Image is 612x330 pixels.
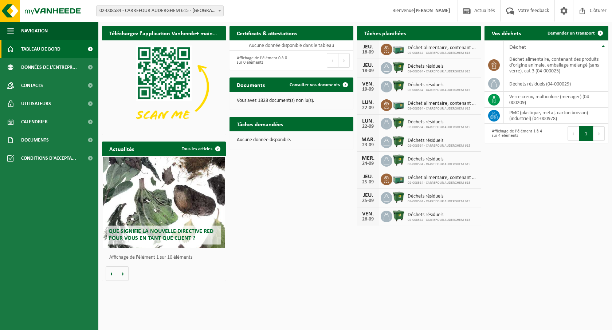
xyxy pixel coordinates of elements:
h2: Certificats & attestations [229,26,305,40]
span: 02-008584 - CARREFOUR AUDERGHEM 615 [408,162,470,167]
div: 19-09 [361,87,375,92]
div: 18-09 [361,68,375,73]
span: 02-008584 - CARREFOUR AUDERGHEM 615 [408,218,470,222]
span: 02-008584 - CARREFOUR AUDERGHEM 615 [408,69,470,74]
span: Déchets résiduels [408,138,470,144]
img: WB-1100-HPE-GN-01 [392,117,405,129]
span: 02-008584 - CARREFOUR AUDERGHEM 615 - AUDERGHEM [97,6,223,16]
td: déchets résiduels (04-000029) [504,76,608,92]
img: PB-LB-0680-HPE-GN-01 [392,43,405,55]
div: LUN. [361,100,375,106]
span: Consulter vos documents [290,83,340,87]
strong: [PERSON_NAME] [414,8,450,13]
p: Aucune donnée disponible. [237,138,346,143]
div: 25-09 [361,198,375,203]
td: Aucune donnée disponible dans le tableau [229,40,353,51]
div: VEN. [361,211,375,217]
span: Calendrier [21,113,48,131]
div: JEU. [361,174,375,180]
a: Tous les articles [176,142,225,156]
span: Déchets résiduels [408,212,470,218]
span: Demander un transport [548,31,595,36]
h2: Tâches demandées [229,117,290,131]
span: 02-008584 - CARREFOUR AUDERGHEM 615 [408,51,477,55]
img: WB-1100-HPE-GN-01 [392,80,405,92]
span: Déchets résiduels [408,119,470,125]
span: Contacts [21,76,43,95]
button: Volgende [117,266,129,281]
img: PB-LB-0680-HPE-GN-01 [392,98,405,111]
div: 23-09 [361,143,375,148]
span: 02-008584 - CARREFOUR AUDERGHEM 615 [408,144,470,148]
div: Affichage de l'élément 1 à 4 sur 4 éléments [488,126,543,142]
h2: Tâches planifiées [357,26,413,40]
span: Déchets résiduels [408,64,470,69]
span: Données de l'entrepr... [21,58,77,76]
span: Déchet alimentaire, contenant des produits d'origine animale, emballage mélangé ... [408,45,477,51]
span: Navigation [21,22,48,40]
p: Affichage de l'élément 1 sur 10 éléments [109,255,222,260]
h2: Vos déchets [484,26,528,40]
div: MER. [361,155,375,161]
span: Déchets résiduels [408,82,470,88]
span: Déchet alimentaire, contenant des produits d'origine animale, emballage mélangé ... [408,175,477,181]
h2: Actualités [102,142,141,156]
td: PMC (plastique, métal, carton boisson) (industriel) (04-000978) [504,108,608,124]
span: Tableau de bord [21,40,60,58]
button: Next [593,126,605,141]
span: Documents [21,131,49,149]
td: déchet alimentaire, contenant des produits d'origine animale, emballage mélangé (sans verre), cat... [504,54,608,76]
div: 25-09 [361,180,375,185]
span: Utilisateurs [21,95,51,113]
div: 26-09 [361,217,375,222]
img: WB-1100-HPE-GN-01 [392,154,405,166]
img: WB-1100-HPE-GN-01 [392,135,405,148]
div: 24-09 [361,161,375,166]
div: 22-09 [361,124,375,129]
img: Download de VHEPlus App [102,40,226,133]
button: 1 [579,126,593,141]
a: Que signifie la nouvelle directive RED pour vous en tant que client ? [103,157,224,248]
img: WB-1100-HPE-GN-01 [392,61,405,73]
button: Next [338,53,350,68]
span: Déchet [509,44,526,50]
span: 02-008584 - CARREFOUR AUDERGHEM 615 [408,107,477,111]
span: 02-008584 - CARREFOUR AUDERGHEM 615 [408,88,470,92]
div: 22-09 [361,106,375,111]
div: JEU. [361,192,375,198]
span: Déchets résiduels [408,156,470,162]
span: Conditions d'accepta... [21,149,76,167]
span: 02-008584 - CARREFOUR AUDERGHEM 615 [408,125,470,130]
td: verre creux, multicolore (ménager) (04-000209) [504,92,608,108]
div: JEU. [361,63,375,68]
p: Vous avez 1828 document(s) non lu(s). [237,98,346,103]
h2: Documents [229,77,272,92]
button: Previous [568,126,579,141]
button: Previous [327,53,338,68]
button: Vorige [106,266,117,281]
div: 18-09 [361,50,375,55]
img: PB-LB-0680-HPE-GN-01 [392,172,405,185]
div: JEU. [361,44,375,50]
span: 02-008584 - CARREFOUR AUDERGHEM 615 - AUDERGHEM [96,5,224,16]
span: Déchets résiduels [408,194,470,199]
a: Consulter vos documents [284,77,353,92]
div: Affichage de l'élément 0 à 0 sur 0 éléments [233,52,288,68]
span: 02-008584 - CARREFOUR AUDERGHEM 615 [408,199,470,204]
div: VEN. [361,81,375,87]
div: LUN. [361,118,375,124]
span: 02-008584 - CARREFOUR AUDERGHEM 615 [408,181,477,185]
img: WB-1100-HPE-GN-01 [392,191,405,203]
h2: Téléchargez l'application Vanheede+ maintenant! [102,26,226,40]
a: Demander un transport [542,26,608,40]
div: MAR. [361,137,375,143]
span: Déchet alimentaire, contenant des produits d'origine animale, emballage mélangé ... [408,101,477,107]
span: Que signifie la nouvelle directive RED pour vous en tant que client ? [109,228,213,241]
img: WB-1100-HPE-GN-01 [392,210,405,222]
